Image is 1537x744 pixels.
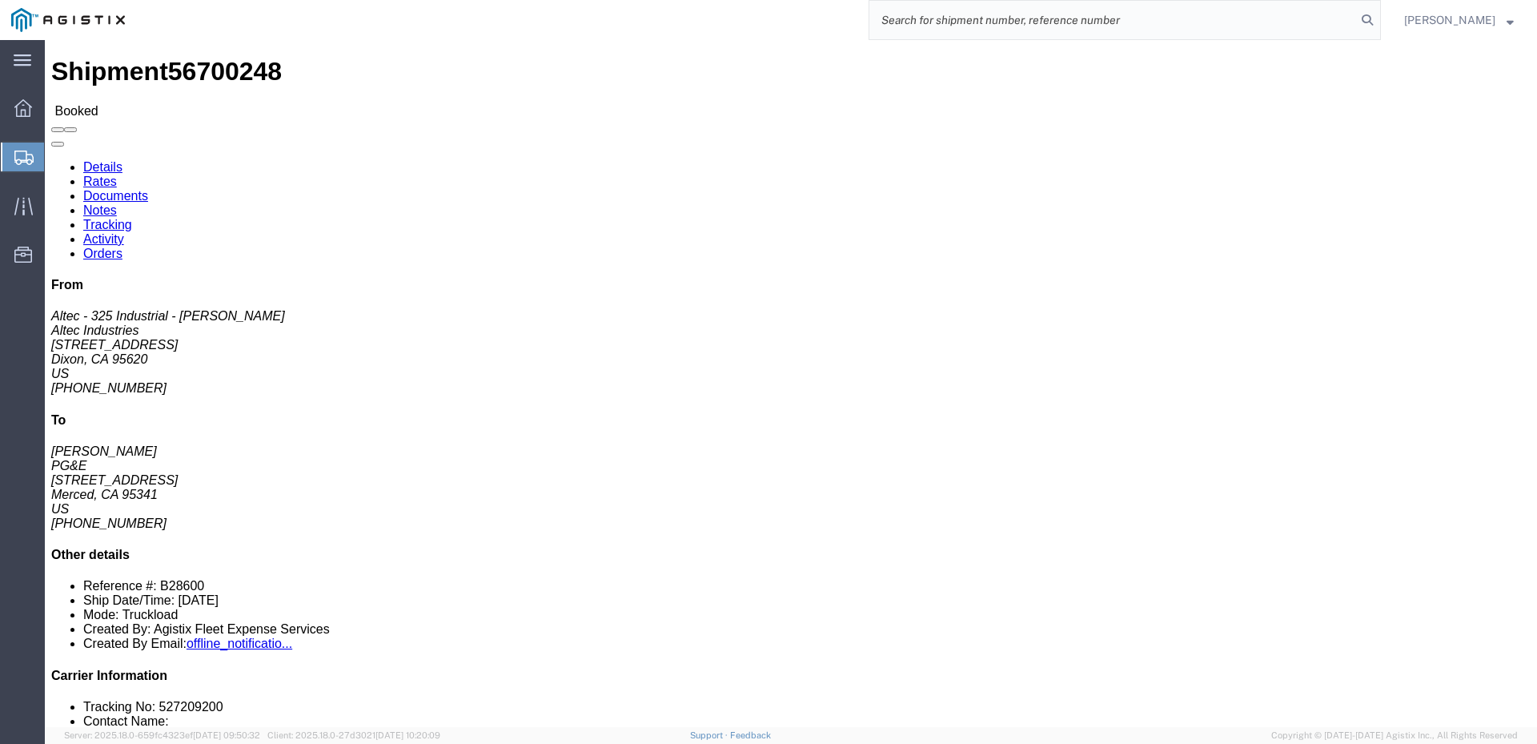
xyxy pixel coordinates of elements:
[11,8,125,32] img: logo
[1271,729,1518,742] span: Copyright © [DATE]-[DATE] Agistix Inc., All Rights Reserved
[193,730,260,740] span: [DATE] 09:50:32
[730,730,771,740] a: Feedback
[869,1,1356,39] input: Search for shipment number, reference number
[1403,10,1515,30] button: [PERSON_NAME]
[64,730,260,740] span: Server: 2025.18.0-659fc4323ef
[375,730,440,740] span: [DATE] 10:20:09
[267,730,440,740] span: Client: 2025.18.0-27d3021
[1404,11,1495,29] span: Joe Torres
[690,730,730,740] a: Support
[45,40,1537,727] iframe: FS Legacy Container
